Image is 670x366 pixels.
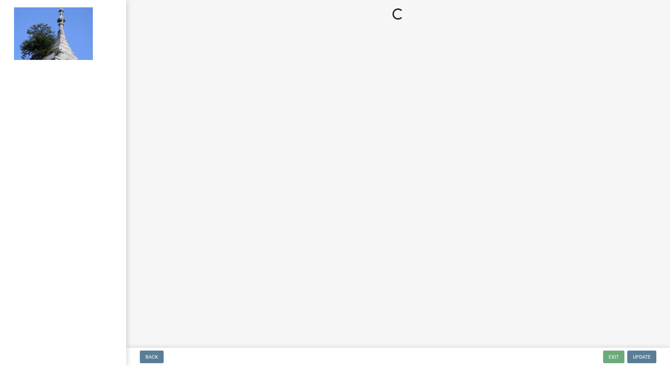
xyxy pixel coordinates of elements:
span: Update [633,354,651,360]
img: Decatur County, Indiana [14,7,93,60]
button: Update [627,351,656,363]
span: Back [145,354,158,360]
button: Exit [603,351,624,363]
button: Back [140,351,164,363]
